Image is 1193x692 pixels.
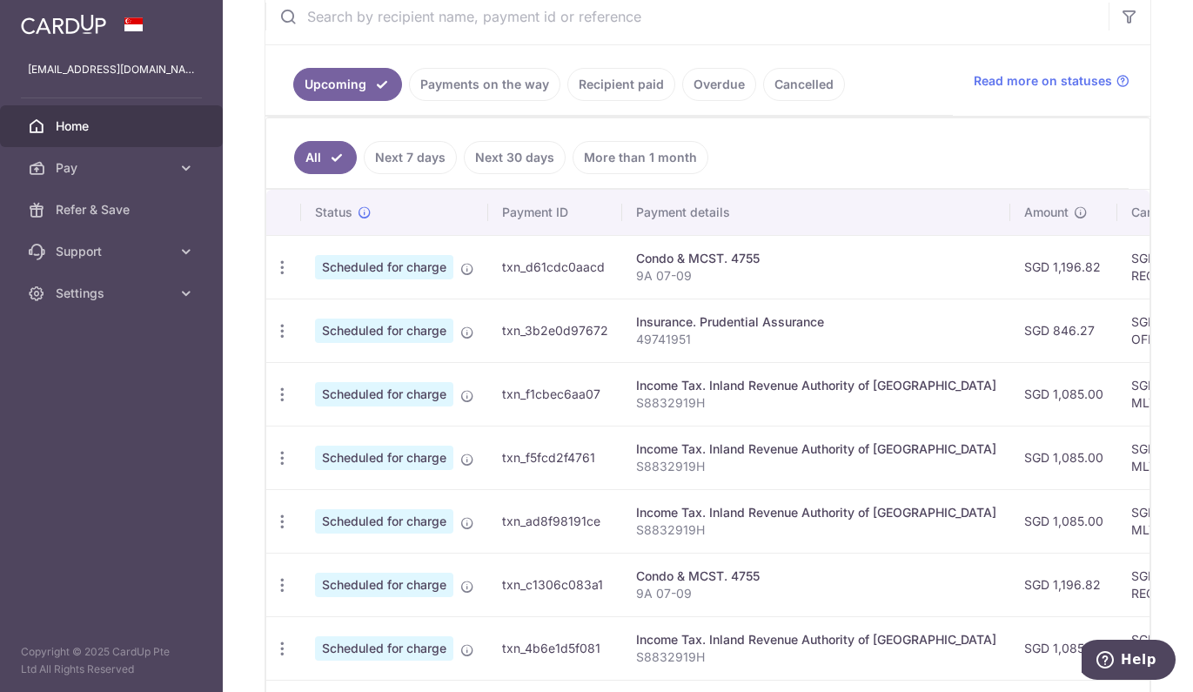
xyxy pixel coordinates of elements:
[1082,640,1176,683] iframe: Opens a widget where you can find more information
[488,553,622,616] td: txn_c1306c083a1
[636,631,996,648] div: Income Tax. Inland Revenue Authority of [GEOGRAPHIC_DATA]
[28,61,195,78] p: [EMAIL_ADDRESS][DOMAIN_NAME]
[315,636,453,661] span: Scheduled for charge
[488,616,622,680] td: txn_4b6e1d5f081
[636,440,996,458] div: Income Tax. Inland Revenue Authority of [GEOGRAPHIC_DATA]
[636,313,996,331] div: Insurance. Prudential Assurance
[636,250,996,267] div: Condo & MCST. 4755
[409,68,560,101] a: Payments on the way
[315,573,453,597] span: Scheduled for charge
[315,509,453,534] span: Scheduled for charge
[636,394,996,412] p: S8832919H
[488,190,622,235] th: Payment ID
[573,141,708,174] a: More than 1 month
[1010,362,1117,426] td: SGD 1,085.00
[636,648,996,666] p: S8832919H
[364,141,457,174] a: Next 7 days
[315,204,352,221] span: Status
[56,243,171,260] span: Support
[315,446,453,470] span: Scheduled for charge
[56,285,171,302] span: Settings
[974,72,1112,90] span: Read more on statuses
[488,235,622,299] td: txn_d61cdc0aacd
[56,159,171,177] span: Pay
[488,362,622,426] td: txn_f1cbec6aa07
[636,585,996,602] p: 9A 07-09
[636,521,996,539] p: S8832919H
[636,331,996,348] p: 49741951
[1010,235,1117,299] td: SGD 1,196.82
[315,319,453,343] span: Scheduled for charge
[21,14,106,35] img: CardUp
[315,255,453,279] span: Scheduled for charge
[763,68,845,101] a: Cancelled
[1010,426,1117,489] td: SGD 1,085.00
[488,299,622,362] td: txn_3b2e0d97672
[1024,204,1069,221] span: Amount
[636,458,996,475] p: S8832919H
[315,382,453,406] span: Scheduled for charge
[974,72,1129,90] a: Read more on statuses
[488,489,622,553] td: txn_ad8f98191ce
[1010,616,1117,680] td: SGD 1,085.00
[636,504,996,521] div: Income Tax. Inland Revenue Authority of [GEOGRAPHIC_DATA]
[293,68,402,101] a: Upcoming
[294,141,357,174] a: All
[56,118,171,135] span: Home
[622,190,1010,235] th: Payment details
[1010,489,1117,553] td: SGD 1,085.00
[682,68,756,101] a: Overdue
[1010,299,1117,362] td: SGD 846.27
[636,377,996,394] div: Income Tax. Inland Revenue Authority of [GEOGRAPHIC_DATA]
[488,426,622,489] td: txn_f5fcd2f4761
[567,68,675,101] a: Recipient paid
[56,201,171,218] span: Refer & Save
[1010,553,1117,616] td: SGD 1,196.82
[636,267,996,285] p: 9A 07-09
[636,568,996,585] div: Condo & MCST. 4755
[464,141,566,174] a: Next 30 days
